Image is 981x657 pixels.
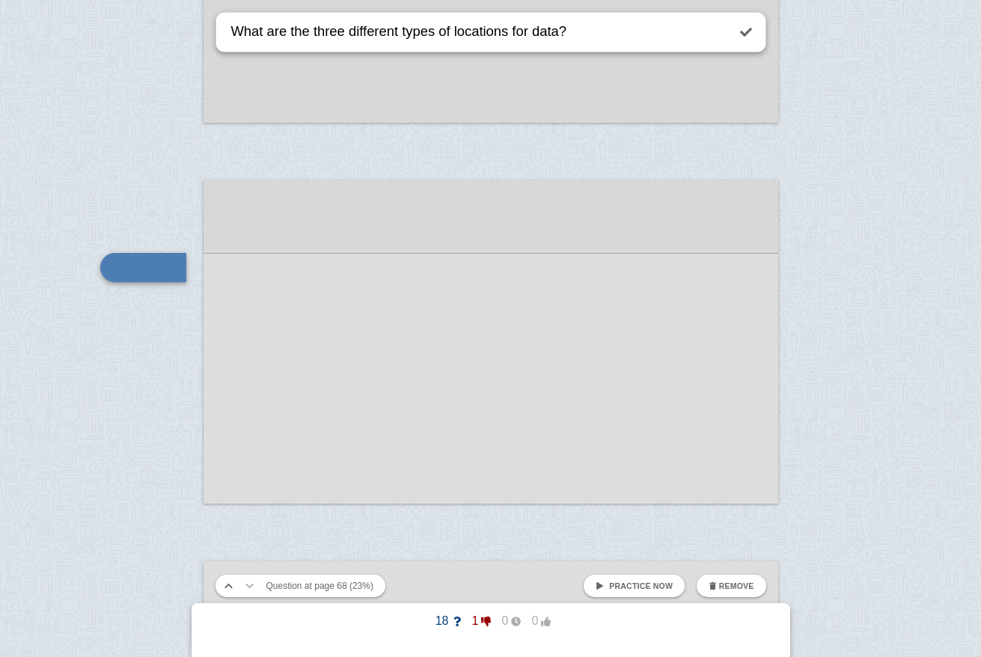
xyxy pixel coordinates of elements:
[609,581,673,590] span: Practice now
[260,575,379,597] button: Question at page 68 (23%)
[584,575,685,597] a: Practice now
[521,614,551,628] span: 0
[719,581,754,590] span: Remove
[431,614,461,628] span: 18
[419,609,563,633] button: 18100
[491,614,521,628] span: 0
[697,575,765,597] button: Remove
[461,614,491,628] span: 1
